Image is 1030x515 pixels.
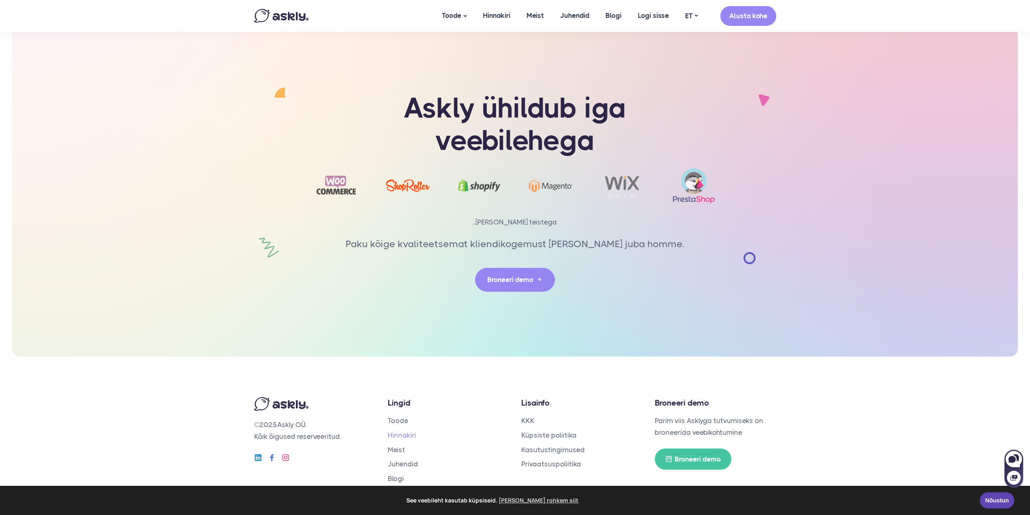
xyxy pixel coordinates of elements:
[655,449,731,470] a: Broneeri demo
[388,446,405,454] a: Meist
[655,397,776,409] h4: Broneeri demo
[521,431,577,439] a: Küpsiste poliitika
[720,6,776,26] a: Alusta kohe
[254,419,376,442] p: © Askly OÜ. Kõik õigused reserveeritud.
[521,446,585,454] a: Kasutustingimused
[475,268,555,292] a: Broneeri demo
[655,415,776,438] p: Parim viis Asklyga tutvumiseks on broneerida veebikohtumine
[254,397,308,411] img: Askly logo
[601,173,644,198] img: Wix
[497,494,580,506] a: learn more about cookies
[388,417,408,425] a: Toode
[299,216,732,228] p: ...[PERSON_NAME] teistega.
[12,494,974,506] span: See veebileht kasutab küpsiseid.
[388,431,416,439] a: Hinnakiri
[458,173,501,198] img: Shopify
[529,180,572,192] img: Magento
[521,417,535,425] a: KKK
[343,236,687,252] p: Paku kõige kvaliteetsemat kliendikogemust [PERSON_NAME] juba homme.
[343,92,687,157] h1: Askly ühildub iga veebilehega
[980,492,1014,509] a: Nõustun
[315,173,358,199] img: Woocommerce
[388,397,509,409] h4: Lingid
[1004,448,1024,489] iframe: Askly chat
[388,474,404,483] a: Blogi
[521,460,581,468] a: Privaatsuspoliitika
[259,421,277,429] span: 2025
[672,167,716,204] img: prestashop
[386,180,429,192] img: ShopRoller
[521,397,643,409] h4: Lisainfo
[388,460,418,468] a: Juhendid
[677,10,706,22] a: ET
[254,9,308,23] img: Askly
